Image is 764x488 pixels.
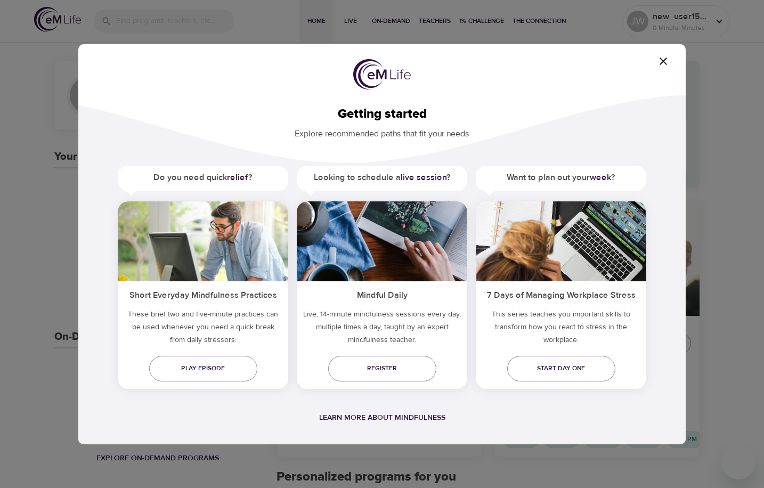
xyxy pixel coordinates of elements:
[95,121,669,140] p: Explore recommended paths that fit your needs
[507,356,615,381] a: Start day one
[516,363,607,374] span: Start day one
[476,201,646,281] img: ims
[297,308,467,351] p: Live, 14-minute mindfulness sessions every day, multiple times a day, taught by an expert mindful...
[149,356,257,381] a: Play episode
[227,172,248,183] a: relief
[328,356,436,381] a: Register
[297,281,467,307] h5: Mindful Daily
[118,166,288,190] h5: Do you need quick ?
[353,59,411,90] img: logo
[118,201,288,281] img: ims
[95,107,669,122] h2: Getting started
[319,413,445,422] a: Learn more about mindfulness
[590,172,611,183] a: week
[476,281,646,307] h5: 7 Days of Managing Workplace Stress
[476,166,646,190] h5: Want to plan out your ?
[118,308,288,351] h5: These brief two and five-minute practices can be used whenever you need a quick break from daily ...
[297,166,467,190] h5: Looking to schedule a ?
[337,363,428,374] span: Register
[158,363,249,374] span: Play episode
[297,201,467,281] img: ims
[401,172,446,183] a: live session
[476,308,646,351] p: This series teaches you important skills to transform how you react to stress in the workplace.
[118,281,288,307] h5: Short Everyday Mindfulness Practices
